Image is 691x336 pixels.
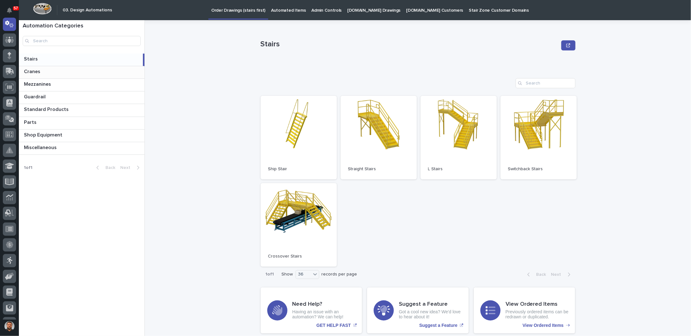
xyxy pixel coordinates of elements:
[19,142,144,155] a: MiscellaneousMiscellaneous
[506,309,569,320] p: Previously ordered items can be redrawn or duplicated.
[14,6,18,10] p: 57
[24,118,38,125] p: Parts
[24,67,42,75] p: Cranes
[91,165,118,171] button: Back
[268,254,329,259] p: Crossover Stairs
[120,165,134,170] span: Next
[19,104,144,117] a: Standard ProductsStandard Products
[282,272,293,277] p: Show
[24,131,64,138] p: Shop Equipment
[322,272,357,277] p: records per page
[261,287,362,333] a: GET HELP FAST
[261,183,337,267] a: Crossover Stairs
[261,40,559,49] p: Stairs
[19,130,144,142] a: Shop EquipmentShop Equipment
[551,272,565,277] span: Next
[24,55,39,62] p: Stairs
[523,323,564,328] p: View Ordered Items
[3,4,16,17] button: Notifications
[19,91,144,104] a: GuardrailGuardrail
[501,96,577,179] a: Switchback Stairs
[508,166,569,172] p: Switchback Stairs
[516,78,575,88] input: Search
[24,93,47,100] p: Guardrail
[533,272,546,277] span: Back
[19,79,144,91] a: MezzaninesMezzanines
[421,96,497,179] a: L Stairs
[428,166,489,172] p: L Stairs
[118,165,144,171] button: Next
[522,272,549,277] button: Back
[3,320,16,333] button: users-avatar
[261,96,337,179] a: Ship Stair
[506,301,569,308] h3: View Ordered Items
[19,117,144,130] a: PartsParts
[23,23,141,30] h1: Automation Categories
[268,166,329,172] p: Ship Stair
[474,287,575,333] a: View Ordered Items
[348,166,409,172] p: Straight Stairs
[24,105,70,113] p: Standard Products
[19,160,37,176] p: 1 of 1
[296,271,311,278] div: 36
[341,96,417,179] a: Straight Stairs
[24,143,58,151] p: Miscellaneous
[24,80,52,87] p: Mezzanines
[549,272,575,277] button: Next
[399,309,462,320] p: Got a cool new idea? We'd love to hear about it!
[23,36,141,46] input: Search
[19,54,144,66] a: StairsStairs
[367,287,469,333] a: Suggest a Feature
[292,309,356,320] p: Having an issue with an automation? We can help!
[261,267,279,282] p: 1 of 1
[316,323,351,328] p: GET HELP FAST
[19,66,144,79] a: CranesCranes
[63,8,112,13] h2: 03. Design Automations
[292,301,356,308] h3: Need Help?
[8,8,16,18] div: Notifications57
[102,165,115,170] span: Back
[399,301,462,308] h3: Suggest a Feature
[419,323,457,328] p: Suggest a Feature
[33,3,52,14] img: Workspace Logo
